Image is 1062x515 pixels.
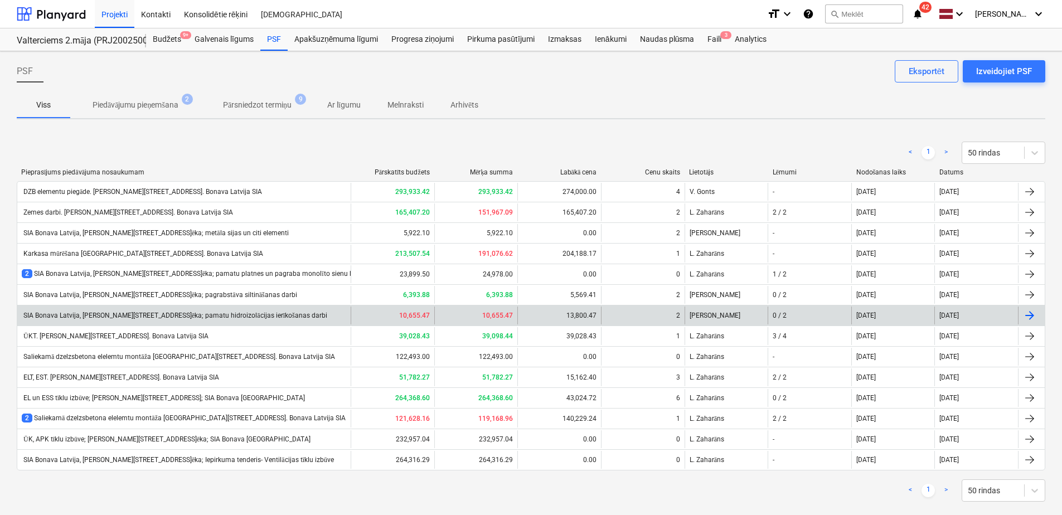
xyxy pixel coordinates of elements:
div: 2 / 2 [773,373,787,381]
div: [DATE] [856,353,876,361]
a: Faili3 [701,28,728,51]
div: 0 / 2 [773,291,787,299]
i: format_size [767,7,780,21]
b: 10,655.47 [399,312,430,319]
div: 0.00 [517,348,601,366]
div: ŪKT. [PERSON_NAME][STREET_ADDRESS]. Bonava Latvija SIA [22,332,208,341]
div: [DATE] [939,353,959,361]
b: 51,782.27 [399,373,430,381]
div: 4 [676,188,680,196]
div: L. Zaharāns [685,265,768,283]
p: Ar līgumu [327,99,361,111]
div: Saliekamā dzelzsbetona elelemtu montāža [GEOGRAPHIC_DATA][STREET_ADDRESS]. Bonava Latvija SIA [22,353,335,361]
div: L. Zaharāns [685,410,768,427]
div: [PERSON_NAME] [685,286,768,304]
div: - [773,229,774,237]
div: 140,229.24 [517,410,601,427]
div: SIA Bonava Latvija, [PERSON_NAME][STREET_ADDRESS]ēka; pagrabstāva siltināšanas darbi [22,291,297,299]
div: 122,493.00 [351,348,434,366]
div: 5,569.41 [517,286,601,304]
b: 191,076.62 [478,250,513,257]
a: Galvenais līgums [188,28,260,51]
div: Pārskatīts budžets [355,168,430,177]
div: 2 [676,312,680,319]
button: Eksportēt [895,60,958,82]
span: PSF [17,65,33,78]
div: 122,493.00 [434,348,518,366]
div: [DATE] [856,332,876,340]
span: 9+ [180,31,191,39]
div: 15,162.40 [517,368,601,386]
div: DZB elementu piegāde. [PERSON_NAME][STREET_ADDRESS]. Bonava Latvija SIA [22,188,262,196]
div: 2 / 2 [773,208,787,216]
i: Zināšanu pamats [803,7,814,21]
div: [DATE] [939,373,959,381]
div: 1 [676,250,680,257]
button: Meklēt [825,4,903,23]
div: - [773,353,774,361]
b: 51,782.27 [482,373,513,381]
div: [DATE] [856,312,876,319]
div: SIA Bonava Latvija, [PERSON_NAME][STREET_ADDRESS]ēka; Iepirkuma tenderis- Ventilācijas tīklu izbūve [22,456,334,464]
div: 23,899.50 [351,265,434,283]
b: 119,168.96 [478,415,513,422]
div: 204,188.17 [517,245,601,263]
span: 2 [22,269,32,278]
div: [DATE] [939,270,959,278]
div: [DATE] [856,373,876,381]
iframe: Chat Widget [1006,461,1062,515]
span: 42 [919,2,932,13]
div: 2 [676,291,680,299]
span: 9 [295,94,306,105]
div: Pieprasījums piedāvājuma nosaukumam [21,168,346,177]
div: [DATE] [939,415,959,422]
p: Arhivēts [450,99,478,111]
a: Page 1 is your current page [922,484,935,497]
div: 5,922.10 [434,224,518,242]
a: PSF [260,28,288,51]
div: L. Zaharāns [685,245,768,263]
div: - [773,435,774,443]
div: - [773,250,774,257]
div: Cenu skaits [605,168,680,176]
div: Valterciems 2.māja (PRJ2002500) - 2601936 [17,35,133,47]
b: 264,368.60 [478,394,513,402]
b: 213,507.54 [395,250,430,257]
div: 2 [676,229,680,237]
i: keyboard_arrow_down [780,7,794,21]
b: 293,933.42 [478,188,513,196]
a: Progresa ziņojumi [385,28,460,51]
b: 264,368.60 [395,394,430,402]
p: Piedāvājumu pieņemšana [93,99,178,111]
div: [DATE] [939,332,959,340]
div: 2 [676,208,680,216]
div: 1 [676,332,680,340]
div: [DATE] [856,208,876,216]
div: Pirkuma pasūtījumi [460,28,541,51]
div: Analytics [728,28,773,51]
button: Izveidojiet PSF [963,60,1045,82]
b: 165,407.20 [395,208,430,216]
div: - [773,188,774,196]
p: Pārsniedzot termiņu [223,99,292,111]
div: [DATE] [856,456,876,464]
div: Faili [701,28,728,51]
a: Ienākumi [588,28,633,51]
div: 0 [676,456,680,464]
div: 1 [676,415,680,422]
div: L. Zaharāns [685,203,768,221]
div: Saliekamā dzelzsbetona elelemtu montāža [GEOGRAPHIC_DATA][STREET_ADDRESS]. Bonava Latvija SIA [22,414,346,423]
div: SIA Bonava Latvija, [PERSON_NAME][STREET_ADDRESS]ēka; pamatu hidroizolācijas ierīkošanas darbi [22,312,327,320]
div: L. Zaharāns [685,389,768,407]
a: Apakšuzņēmuma līgumi [288,28,385,51]
div: 0.00 [517,451,601,469]
a: Previous page [904,146,917,159]
div: 264,316.29 [434,451,518,469]
div: 24,978.00 [434,265,518,283]
div: Lietotājs [689,168,764,177]
div: EL un ESS tīklu izbūve; [PERSON_NAME][STREET_ADDRESS]; SIA Bonava [GEOGRAPHIC_DATA] [22,394,305,402]
div: [DATE] [856,435,876,443]
div: L. Zaharāns [685,451,768,469]
div: Karkasa mūrēšana [GEOGRAPHIC_DATA][STREET_ADDRESS]. Bonava Latvija SIA [22,250,263,258]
